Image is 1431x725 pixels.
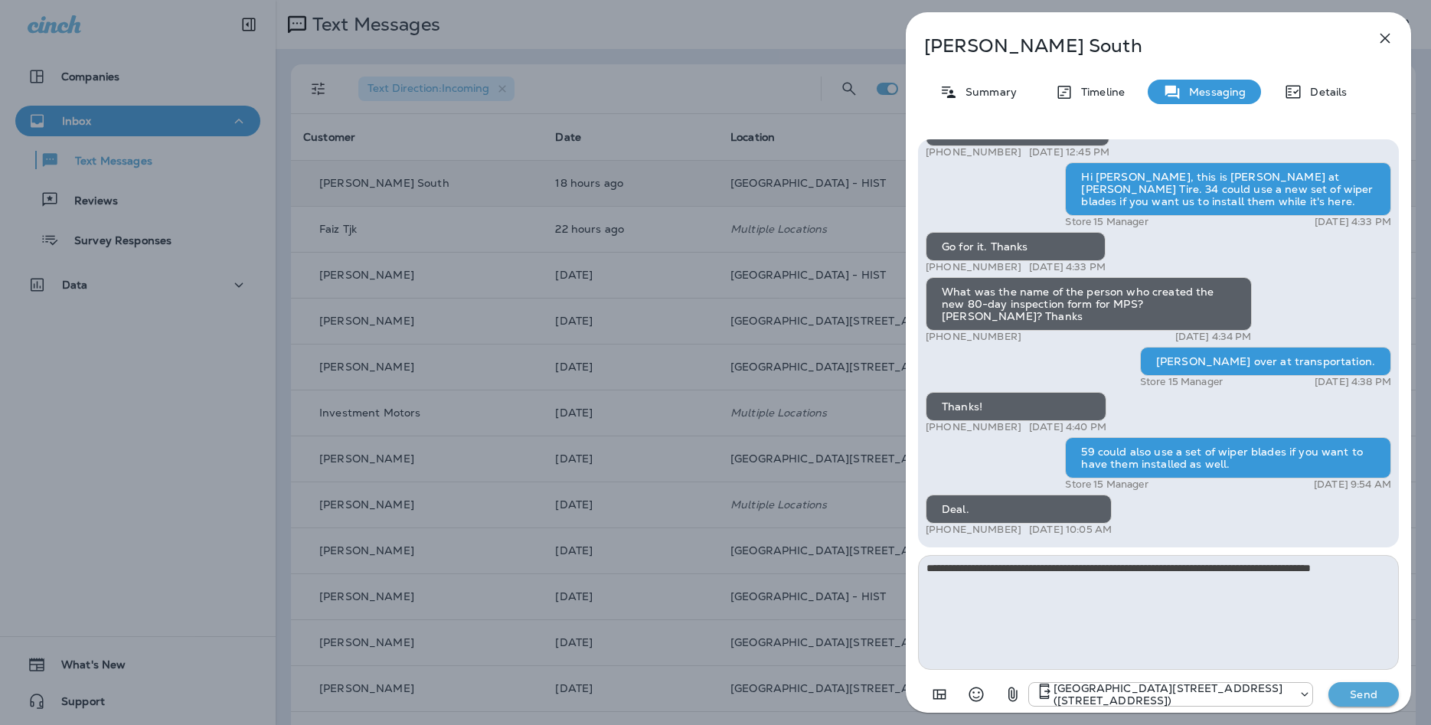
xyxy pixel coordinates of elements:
[1073,86,1125,98] p: Timeline
[926,524,1021,536] p: [PHONE_NUMBER]
[1065,162,1391,216] div: Hi [PERSON_NAME], this is [PERSON_NAME] at [PERSON_NAME] Tire. 34 could use a new set of wiper bl...
[1029,146,1109,158] p: [DATE] 12:45 PM
[926,277,1252,331] div: What was the name of the person who created the new 80-day inspection form for MPS? [PERSON_NAME]...
[1029,261,1106,273] p: [DATE] 4:33 PM
[1065,216,1148,228] p: Store 15 Manager
[1029,524,1112,536] p: [DATE] 10:05 AM
[1328,682,1399,707] button: Send
[1029,682,1312,707] div: +1 (402) 891-8464
[1314,478,1391,491] p: [DATE] 9:54 AM
[1315,376,1391,388] p: [DATE] 4:38 PM
[1175,331,1252,343] p: [DATE] 4:34 PM
[1065,478,1148,491] p: Store 15 Manager
[926,146,1021,158] p: [PHONE_NUMBER]
[1054,682,1291,707] p: [GEOGRAPHIC_DATA][STREET_ADDRESS] ([STREET_ADDRESS])
[1140,347,1391,376] div: [PERSON_NAME] over at transportation.
[1065,437,1391,478] div: 59 could also use a set of wiper blades if you want to have them installed as well.
[1181,86,1246,98] p: Messaging
[926,495,1112,524] div: Deal.
[924,35,1342,57] p: [PERSON_NAME] South
[926,232,1106,261] div: Go for it. Thanks
[961,679,992,710] button: Select an emoji
[926,331,1021,343] p: [PHONE_NUMBER]
[926,392,1106,421] div: Thanks!
[1331,687,1396,701] p: Send
[1315,216,1391,228] p: [DATE] 4:33 PM
[958,86,1017,98] p: Summary
[1029,421,1106,433] p: [DATE] 4:40 PM
[926,421,1021,433] p: [PHONE_NUMBER]
[1140,376,1223,388] p: Store 15 Manager
[1302,86,1347,98] p: Details
[924,679,955,710] button: Add in a premade template
[926,261,1021,273] p: [PHONE_NUMBER]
